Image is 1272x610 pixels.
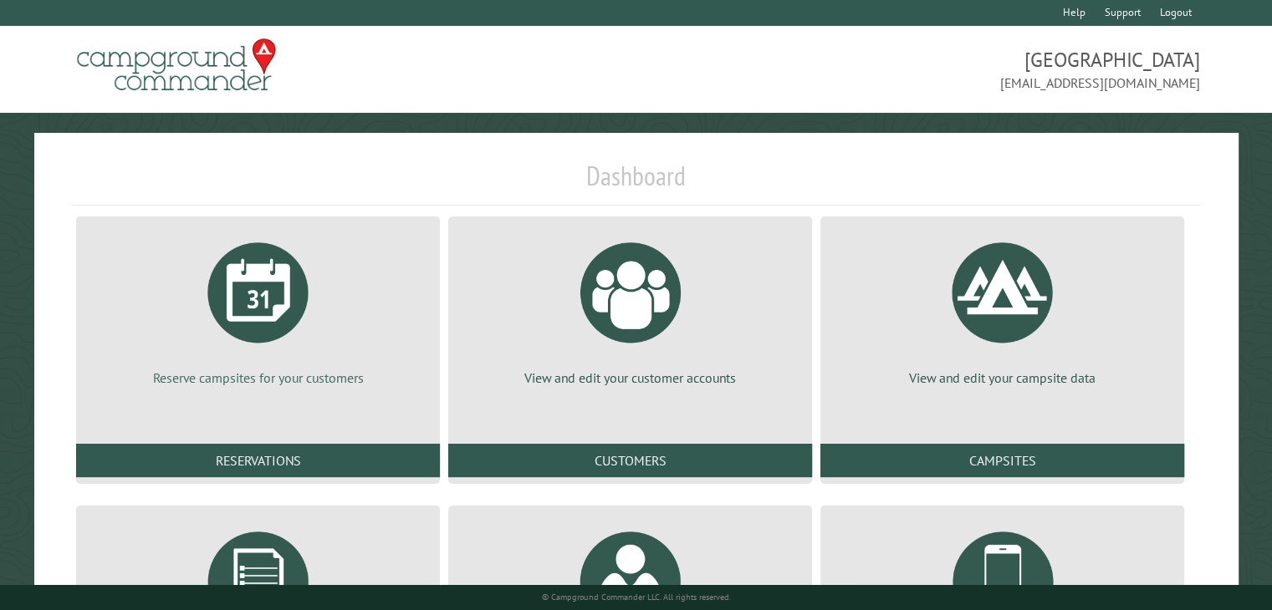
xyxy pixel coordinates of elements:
a: View and edit your customer accounts [468,230,792,387]
p: View and edit your campsite data [840,369,1164,387]
p: Reserve campsites for your customers [96,369,420,387]
a: Customers [448,444,812,477]
span: [GEOGRAPHIC_DATA] [EMAIL_ADDRESS][DOMAIN_NAME] [636,46,1200,93]
h1: Dashboard [72,160,1200,206]
a: Reservations [76,444,440,477]
small: © Campground Commander LLC. All rights reserved. [542,592,731,602]
a: Campsites [820,444,1184,477]
p: View and edit your customer accounts [468,369,792,387]
a: Reserve campsites for your customers [96,230,420,387]
a: View and edit your campsite data [840,230,1164,387]
img: Campground Commander [72,33,281,98]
